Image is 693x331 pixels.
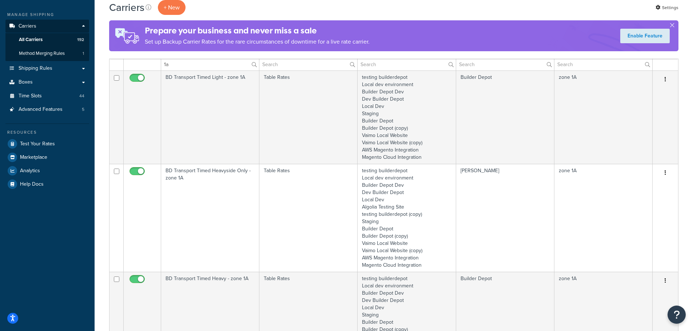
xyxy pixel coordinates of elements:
[5,33,89,47] li: All Carriers
[5,129,89,136] div: Resources
[19,51,65,57] span: Method Merging Rules
[19,65,52,72] span: Shipping Rules
[456,58,554,70] input: Search
[5,89,89,103] li: Time Slots
[554,70,653,164] td: zone 1A
[145,37,370,47] p: Set up Backup Carrier Rates for the rare circumstances of downtime for a live rate carrier.
[19,93,42,99] span: Time Slots
[5,103,89,116] a: Advanced Features 5
[79,93,84,99] span: 44
[554,58,652,70] input: Search
[358,164,456,272] td: testing builderdepot Local dev environment Builder Depot Dev Dev Builder Depot Local Dev Algolia ...
[5,62,89,75] a: Shipping Rules
[20,168,40,174] span: Analytics
[358,58,455,70] input: Search
[5,164,89,177] a: Analytics
[20,181,44,187] span: Help Docs
[19,106,63,113] span: Advanced Features
[83,51,84,57] span: 1
[145,25,370,37] h4: Prepare your business and never miss a sale
[20,141,55,147] span: Test Your Rates
[5,20,89,61] li: Carriers
[456,164,554,272] td: [PERSON_NAME]
[656,3,678,13] a: Settings
[161,70,259,164] td: BD Transport Timed Light - zone 1A
[5,178,89,191] a: Help Docs
[19,37,43,43] span: All Carriers
[5,89,89,103] a: Time Slots 44
[668,306,686,324] button: Open Resource Center
[5,20,89,33] a: Carriers
[19,23,36,29] span: Carriers
[5,12,89,18] div: Manage Shipping
[5,103,89,116] li: Advanced Features
[5,47,89,60] li: Method Merging Rules
[358,70,456,164] td: testing builderdepot Local dev environment Builder Depot Dev Dev Builder Depot Local Dev Staging ...
[5,47,89,60] a: Method Merging Rules 1
[259,164,358,272] td: Table Rates
[109,20,145,51] img: ad-rules-rateshop-fe6ec290ccb7230408bd80ed9643f0289d75e0ffd9eb532fc0e269fcd187b520.png
[19,79,33,85] span: Boxes
[620,29,670,43] a: Enable Feature
[554,164,653,272] td: zone 1A
[456,70,554,164] td: Builder Depot
[109,0,144,15] h1: Carriers
[20,154,47,161] span: Marketplace
[5,151,89,164] a: Marketplace
[161,164,259,272] td: BD Transport Timed Heavyside Only - zone 1A
[161,58,259,70] input: Search
[259,58,357,70] input: Search
[259,70,358,164] td: Table Rates
[5,76,89,89] a: Boxes
[82,106,84,113] span: 5
[5,137,89,150] a: Test Your Rates
[5,33,89,47] a: All Carriers 192
[77,37,84,43] span: 192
